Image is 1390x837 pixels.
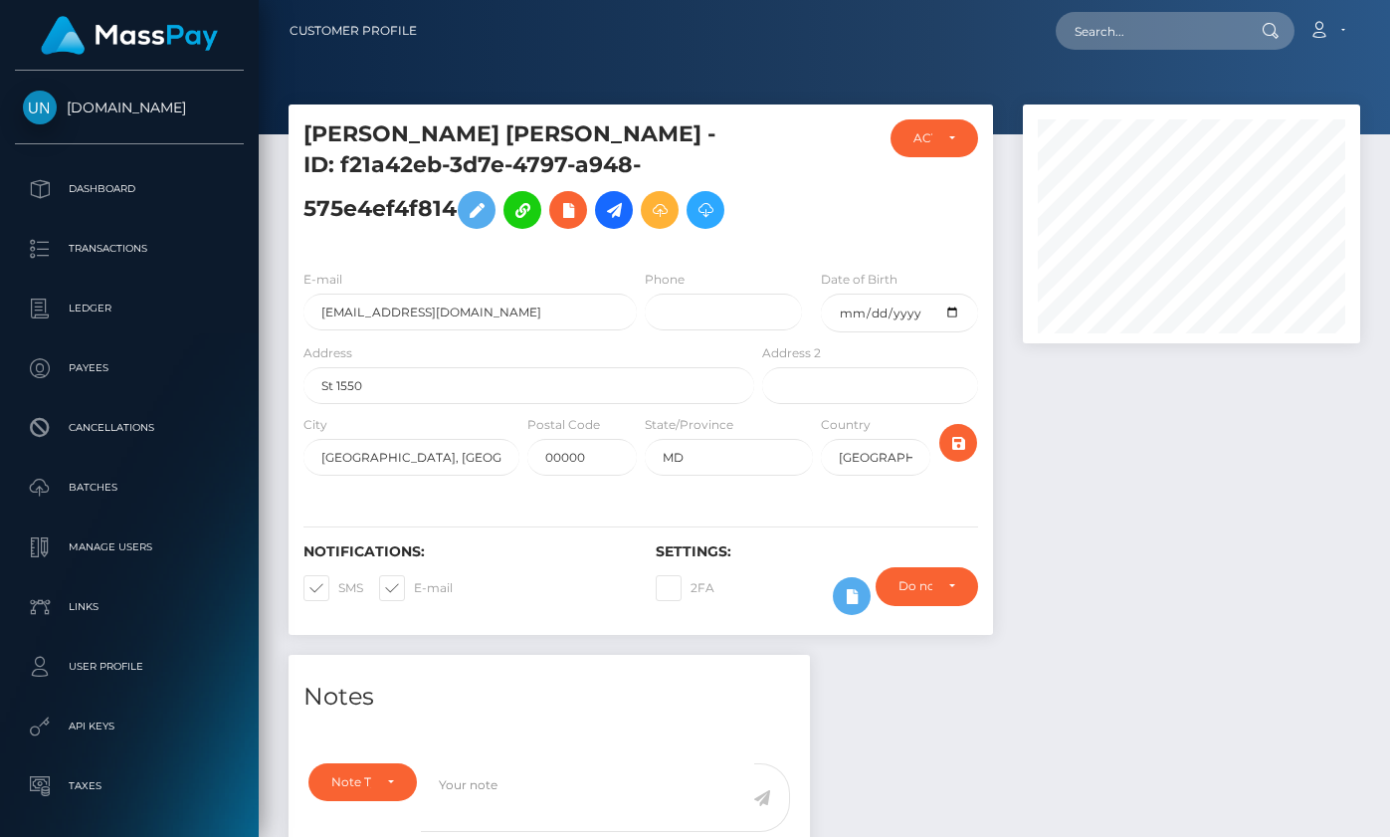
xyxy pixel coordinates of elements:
[303,119,743,239] h5: [PERSON_NAME] [PERSON_NAME] - ID: f21a42eb-3d7e-4797-a948-575e4ef4f814
[23,91,57,124] img: Unlockt.me
[15,761,244,811] a: Taxes
[15,642,244,692] a: User Profile
[303,416,327,434] label: City
[15,403,244,453] a: Cancellations
[15,523,244,572] a: Manage Users
[303,271,342,289] label: E-mail
[15,582,244,632] a: Links
[303,575,363,601] label: SMS
[23,353,236,383] p: Payees
[23,592,236,622] p: Links
[821,271,897,289] label: Date of Birth
[595,191,633,229] a: Initiate Payout
[23,473,236,503] p: Batches
[23,771,236,801] p: Taxes
[23,234,236,264] p: Transactions
[23,174,236,204] p: Dashboard
[876,567,978,605] button: Do not require
[23,712,236,741] p: API Keys
[645,416,733,434] label: State/Province
[15,164,244,214] a: Dashboard
[15,224,244,274] a: Transactions
[331,774,371,790] div: Note Type
[41,16,218,55] img: MassPay Logo
[23,532,236,562] p: Manage Users
[308,763,417,801] button: Note Type
[656,543,978,560] h6: Settings:
[379,575,453,601] label: E-mail
[303,680,795,715] h4: Notes
[303,543,626,560] h6: Notifications:
[821,416,871,434] label: Country
[762,344,821,362] label: Address 2
[15,343,244,393] a: Payees
[898,578,932,594] div: Do not require
[656,575,714,601] label: 2FA
[1056,12,1243,50] input: Search...
[15,702,244,751] a: API Keys
[527,416,600,434] label: Postal Code
[23,413,236,443] p: Cancellations
[645,271,685,289] label: Phone
[15,463,244,513] a: Batches
[15,99,244,116] span: [DOMAIN_NAME]
[23,294,236,323] p: Ledger
[290,10,417,52] a: Customer Profile
[15,284,244,333] a: Ledger
[913,130,932,146] div: ACTIVE
[303,344,352,362] label: Address
[891,119,978,157] button: ACTIVE
[23,652,236,682] p: User Profile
